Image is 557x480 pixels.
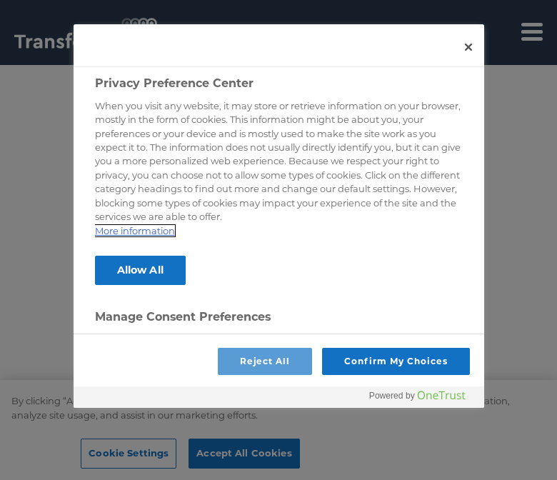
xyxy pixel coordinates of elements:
button: Close [453,31,484,63]
img: Powered by OneTrust Opens in a new Tab [368,390,466,401]
a: More information about your privacy, opens in a new tab [95,225,175,236]
h2: Privacy Preference Center [95,75,461,92]
h3: Manage Consent Preferences [95,310,461,332]
div: Company Logo [95,31,181,60]
button: Reject All [218,348,313,375]
button: Confirm My Choices [322,348,469,375]
div: Privacy Preference Center [74,24,484,409]
div: When you visit any website, it may store or retrieve information on your browser, mostly in the f... [95,99,461,239]
button: Allow All [95,256,186,284]
a: Powered by OneTrust Opens in a new Tab [368,390,477,408]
